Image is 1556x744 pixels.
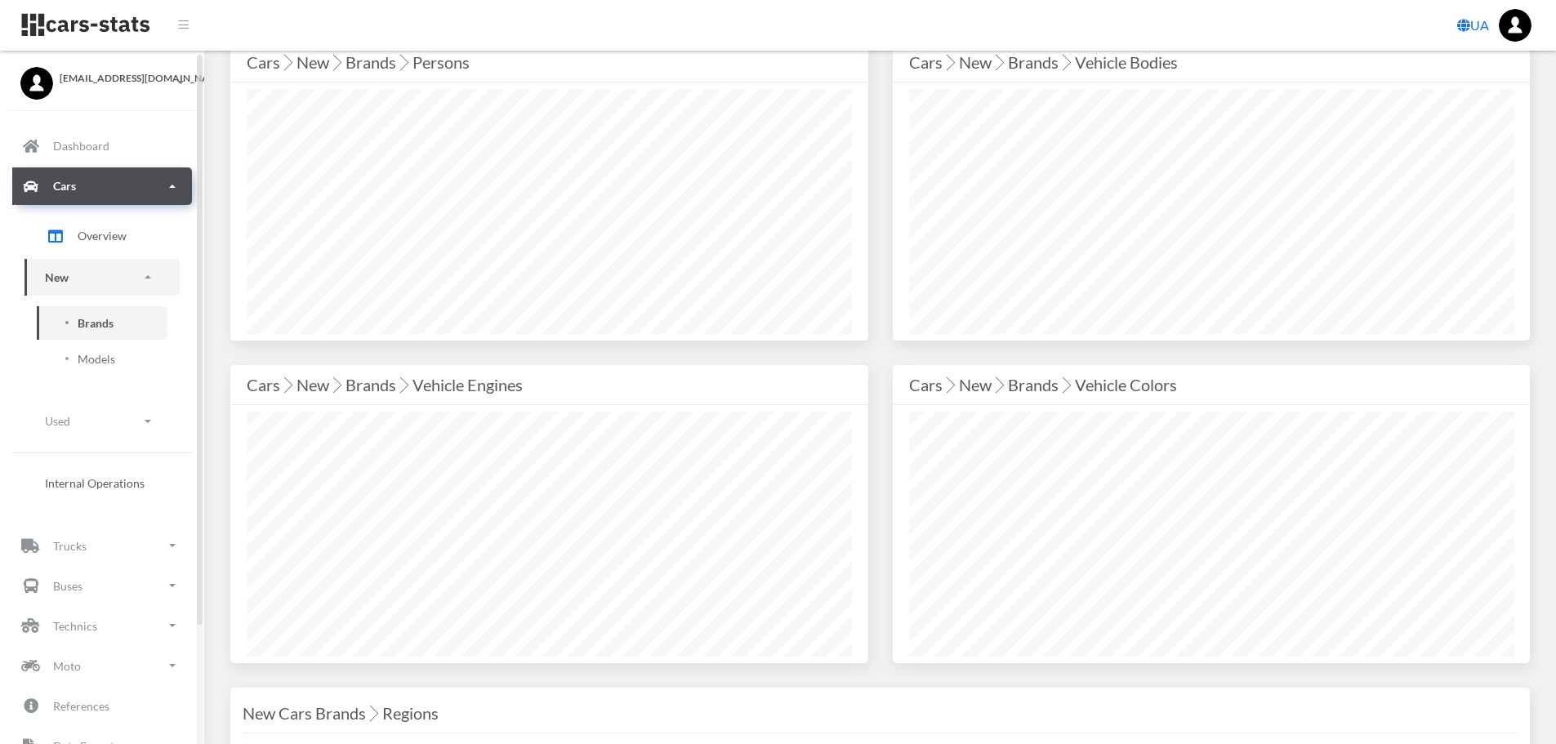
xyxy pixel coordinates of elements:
[37,342,167,376] a: Models
[12,567,192,604] a: Buses
[20,67,184,86] a: [EMAIL_ADDRESS][DOMAIN_NAME]
[1499,9,1531,42] img: ...
[25,466,180,500] a: Internal Operations
[78,314,114,332] span: Brands
[53,536,87,556] p: Trucks
[45,411,70,431] p: Used
[37,306,167,340] a: Brands
[12,687,192,724] a: References
[909,372,1514,398] div: Cars New Brands Vehicle Colors
[60,71,184,86] span: [EMAIL_ADDRESS][DOMAIN_NAME]
[25,216,180,256] a: Overview
[20,12,151,38] img: navbar brand
[53,576,82,596] p: Buses
[12,167,192,205] a: Cars
[243,700,439,726] h4: New Cars Brands Regions
[1451,9,1496,42] a: UA
[53,616,97,636] p: Technics
[53,656,81,676] p: Moto
[247,372,852,398] div: Cars New Brands Vehicle Engines
[45,474,145,492] span: Internal Operations
[25,259,180,296] a: New
[78,227,127,244] span: Overview
[78,350,115,368] span: Models
[12,127,192,165] a: Dashboard
[53,176,76,196] p: Cars
[12,607,192,644] a: Technics
[12,647,192,684] a: Moto
[53,696,109,716] p: References
[247,49,852,75] div: Cars New Brands Persons
[53,136,109,156] p: Dashboard
[45,267,69,287] p: New
[12,527,192,564] a: Trucks
[25,403,180,439] a: Used
[909,49,1514,75] div: Cars New Brands Vehicle Bodies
